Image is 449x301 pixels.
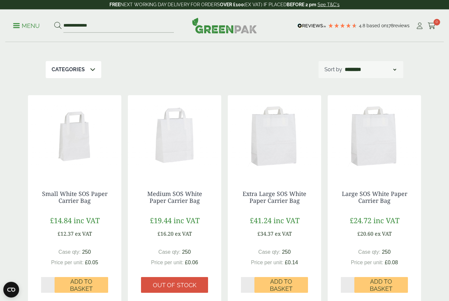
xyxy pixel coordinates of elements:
button: Add to Basket [254,277,308,293]
span: £19.44 [150,216,172,226]
img: Large SOS White Paper Carrier Bag-0 [328,96,421,178]
span: Case qty: [59,249,81,255]
span: £12.37 [58,230,74,238]
span: ex VAT [275,230,292,238]
img: GreenPak Supplies [192,18,257,33]
a: Menu [13,22,40,29]
span: £34.37 [257,230,273,238]
span: reviews [393,23,410,28]
i: Cart [428,23,436,29]
span: Case qty: [258,249,281,255]
span: 178 [387,23,393,28]
span: £0.05 [85,260,98,266]
span: Case qty: [358,249,381,255]
a: Medium SOS White Paper Carrier Bag [147,190,202,205]
span: £14.84 [50,216,72,226]
i: My Account [415,23,424,29]
span: 4.8 [359,23,366,28]
a: See T&C's [318,2,340,7]
strong: BEFORE 2 pm [287,2,316,7]
div: 4.78 Stars [328,23,357,29]
button: Open CMP widget [3,282,19,298]
span: 250 [82,249,91,255]
a: Extra Large SOS White Paper Carrier Bag [243,190,306,205]
span: £0.14 [285,260,298,266]
span: 250 [182,249,191,255]
span: inc VAT [74,216,100,226]
span: Add to Basket [259,278,303,292]
p: Categories [52,66,85,74]
span: 250 [382,249,391,255]
span: Price per unit: [251,260,283,266]
select: Shop order [343,66,397,74]
strong: OVER £100 [220,2,244,7]
span: Price per unit: [351,260,383,266]
button: Add to Basket [55,277,108,293]
img: Small White SOS Paper Carrier Bag-0 [28,96,121,178]
span: Price per unit: [151,260,183,266]
button: Add to Basket [354,277,408,293]
span: ex VAT [375,230,392,238]
p: Sort by [324,66,342,74]
span: 250 [282,249,291,255]
span: £41.24 [250,216,272,226]
span: £0.06 [185,260,198,266]
span: Add to Basket [359,278,403,292]
a: Out of stock [141,277,208,293]
img: Large SOS White Paper Carrier Bag-0 [228,96,321,178]
img: Medium SOS White Paper Carrier Bag-0 [128,96,221,178]
span: ex VAT [75,230,92,238]
span: Price per unit: [51,260,83,266]
span: Add to Basket [59,278,104,292]
span: £16.20 [157,230,174,238]
img: REVIEWS.io [297,24,326,28]
a: Large SOS White Paper Carrier Bag [342,190,407,205]
a: Small White SOS Paper Carrier Bag [42,190,107,205]
span: inc VAT [174,216,200,226]
span: inc VAT [373,216,399,226]
span: Out of stock [153,282,197,289]
span: Based on [366,23,387,28]
span: £20.60 [357,230,373,238]
span: £0.08 [385,260,398,266]
span: inc VAT [273,216,299,226]
span: £24.72 [350,216,371,226]
p: Menu [13,22,40,30]
strong: FREE [109,2,120,7]
span: ex VAT [175,230,192,238]
span: Case qty: [158,249,181,255]
a: 0 [428,21,436,31]
span: 0 [434,19,440,26]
